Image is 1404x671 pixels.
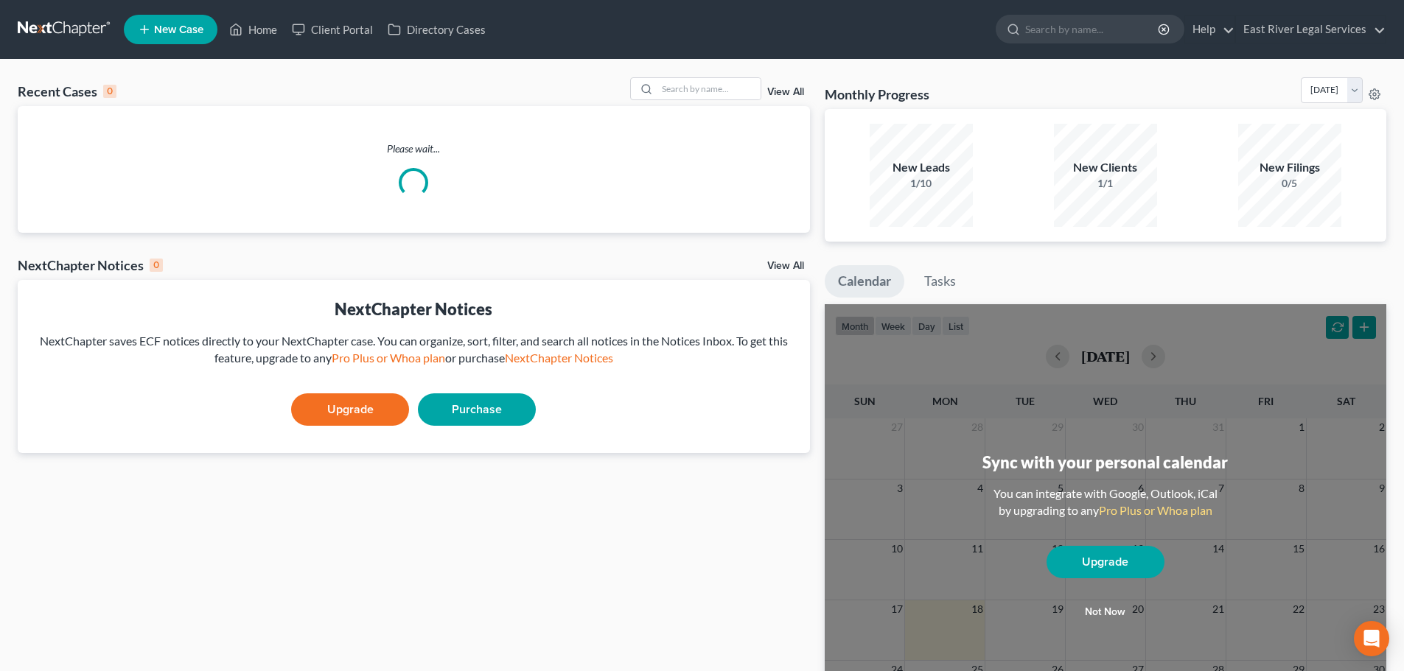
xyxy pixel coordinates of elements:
[825,265,904,298] a: Calendar
[418,393,536,426] a: Purchase
[1054,176,1157,191] div: 1/1
[1236,16,1386,43] a: East River Legal Services
[150,259,163,272] div: 0
[18,141,810,156] p: Please wait...
[1099,503,1212,517] a: Pro Plus or Whoa plan
[154,24,203,35] span: New Case
[1025,15,1160,43] input: Search by name...
[1047,546,1164,578] a: Upgrade
[911,265,969,298] a: Tasks
[1054,159,1157,176] div: New Clients
[291,393,409,426] a: Upgrade
[18,82,116,100] div: Recent Cases
[29,298,798,320] div: NextChapter Notices
[332,351,445,365] a: Pro Plus or Whoa plan
[380,16,493,43] a: Directory Cases
[982,451,1228,474] div: Sync with your personal calendar
[1238,176,1341,191] div: 0/5
[222,16,284,43] a: Home
[1354,621,1389,656] div: Open Intercom Messenger
[1047,597,1164,627] button: Not now
[505,351,613,365] a: NextChapter Notices
[870,159,973,176] div: New Leads
[1238,159,1341,176] div: New Filings
[767,87,804,97] a: View All
[657,78,761,99] input: Search by name...
[18,256,163,274] div: NextChapter Notices
[825,85,929,103] h3: Monthly Progress
[988,485,1223,519] div: You can integrate with Google, Outlook, iCal by upgrading to any
[870,176,973,191] div: 1/10
[103,85,116,98] div: 0
[284,16,380,43] a: Client Portal
[1185,16,1234,43] a: Help
[29,333,798,367] div: NextChapter saves ECF notices directly to your NextChapter case. You can organize, sort, filter, ...
[767,261,804,271] a: View All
